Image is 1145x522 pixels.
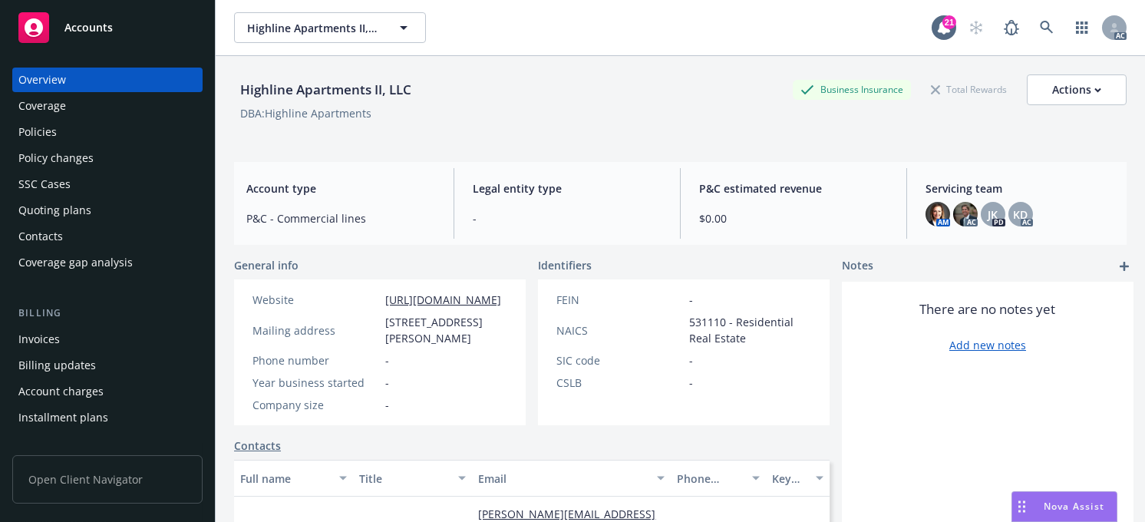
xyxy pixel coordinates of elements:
[689,375,693,391] span: -
[677,471,743,487] div: Phone number
[12,224,203,249] a: Contacts
[240,105,371,121] div: DBA: Highline Apartments
[359,471,449,487] div: Title
[12,172,203,197] a: SSC Cases
[18,120,57,144] div: Policies
[1044,500,1104,513] span: Nova Assist
[996,12,1027,43] a: Report a Bug
[234,257,299,273] span: General info
[556,352,683,368] div: SIC code
[12,306,203,321] div: Billing
[246,210,435,226] span: P&C - Commercial lines
[923,80,1015,99] div: Total Rewards
[988,206,998,223] span: JK
[772,471,807,487] div: Key contact
[942,15,956,29] div: 21
[18,198,91,223] div: Quoting plans
[1027,74,1127,105] button: Actions
[18,250,133,275] div: Coverage gap analysis
[842,257,873,276] span: Notes
[12,379,203,404] a: Account charges
[556,292,683,308] div: FEIN
[12,94,203,118] a: Coverage
[385,314,507,346] span: [STREET_ADDRESS][PERSON_NAME]
[12,198,203,223] a: Quoting plans
[689,352,693,368] span: -
[385,375,389,391] span: -
[12,6,203,49] a: Accounts
[385,397,389,413] span: -
[473,180,662,197] span: Legal entity type
[18,405,108,430] div: Installment plans
[926,180,1114,197] span: Servicing team
[18,172,71,197] div: SSC Cases
[240,471,330,487] div: Full name
[385,352,389,368] span: -
[961,12,992,43] a: Start snowing
[252,397,379,413] div: Company size
[12,250,203,275] a: Coverage gap analysis
[12,353,203,378] a: Billing updates
[246,180,435,197] span: Account type
[1067,12,1097,43] a: Switch app
[538,257,592,273] span: Identifiers
[18,353,96,378] div: Billing updates
[12,327,203,352] a: Invoices
[234,460,353,497] button: Full name
[473,210,662,226] span: -
[793,80,911,99] div: Business Insurance
[689,292,693,308] span: -
[671,460,766,497] button: Phone number
[699,210,888,226] span: $0.00
[1031,12,1062,43] a: Search
[18,379,104,404] div: Account charges
[1115,257,1133,276] a: add
[252,352,379,368] div: Phone number
[252,322,379,339] div: Mailing address
[18,224,63,249] div: Contacts
[556,375,683,391] div: CSLB
[18,94,66,118] div: Coverage
[353,460,472,497] button: Title
[926,202,950,226] img: photo
[385,292,501,307] a: [URL][DOMAIN_NAME]
[12,68,203,92] a: Overview
[949,337,1026,353] a: Add new notes
[1011,491,1117,522] button: Nova Assist
[12,120,203,144] a: Policies
[12,146,203,170] a: Policy changes
[18,146,94,170] div: Policy changes
[234,80,417,100] div: Highline Apartments II, LLC
[556,322,683,339] div: NAICS
[953,202,978,226] img: photo
[1052,75,1101,104] div: Actions
[689,314,811,346] span: 531110 - Residential Real Estate
[247,20,380,36] span: Highline Apartments II, LLC
[699,180,888,197] span: P&C estimated revenue
[1014,206,1028,223] span: KD
[64,21,113,34] span: Accounts
[920,300,1056,319] span: There are no notes yet
[478,471,648,487] div: Email
[12,455,203,504] span: Open Client Navigator
[12,405,203,430] a: Installment plans
[766,460,830,497] button: Key contact
[252,292,379,308] div: Website
[234,12,426,43] button: Highline Apartments II, LLC
[472,460,671,497] button: Email
[234,438,281,454] a: Contacts
[252,375,379,391] div: Year business started
[18,327,60,352] div: Invoices
[1012,492,1031,521] div: Drag to move
[18,68,66,92] div: Overview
